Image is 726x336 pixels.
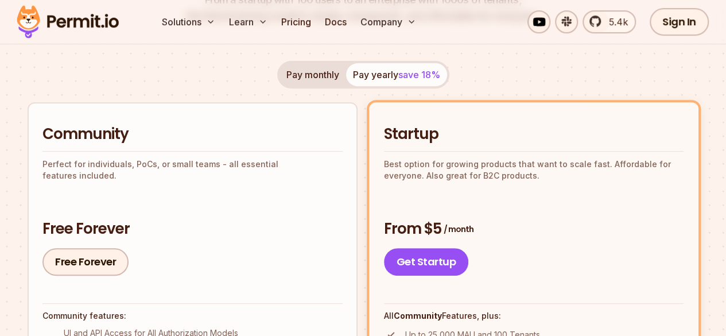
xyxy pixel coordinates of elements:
img: Permit logo [11,2,124,41]
p: Best option for growing products that want to scale fast. Affordable for everyone. Also great for... [384,159,684,181]
h4: Community features: [42,310,343,322]
button: Learn [224,10,272,33]
button: Company [356,10,421,33]
h3: From $5 [384,219,684,240]
a: Pricing [277,10,316,33]
a: Docs [320,10,351,33]
p: Perfect for individuals, PoCs, or small teams - all essential features included. [42,159,343,181]
a: Get Startup [384,248,469,276]
h3: Free Forever [42,219,343,240]
a: 5.4k [583,10,636,33]
span: / month [444,223,473,235]
h2: Startup [384,124,684,145]
h4: All Features, plus: [384,310,684,322]
span: 5.4k [602,15,628,29]
button: Pay monthly [279,63,346,86]
strong: Community [394,311,442,320]
button: Solutions [157,10,220,33]
a: Free Forever [42,248,129,276]
a: Sign In [650,8,709,36]
h2: Community [42,124,343,145]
